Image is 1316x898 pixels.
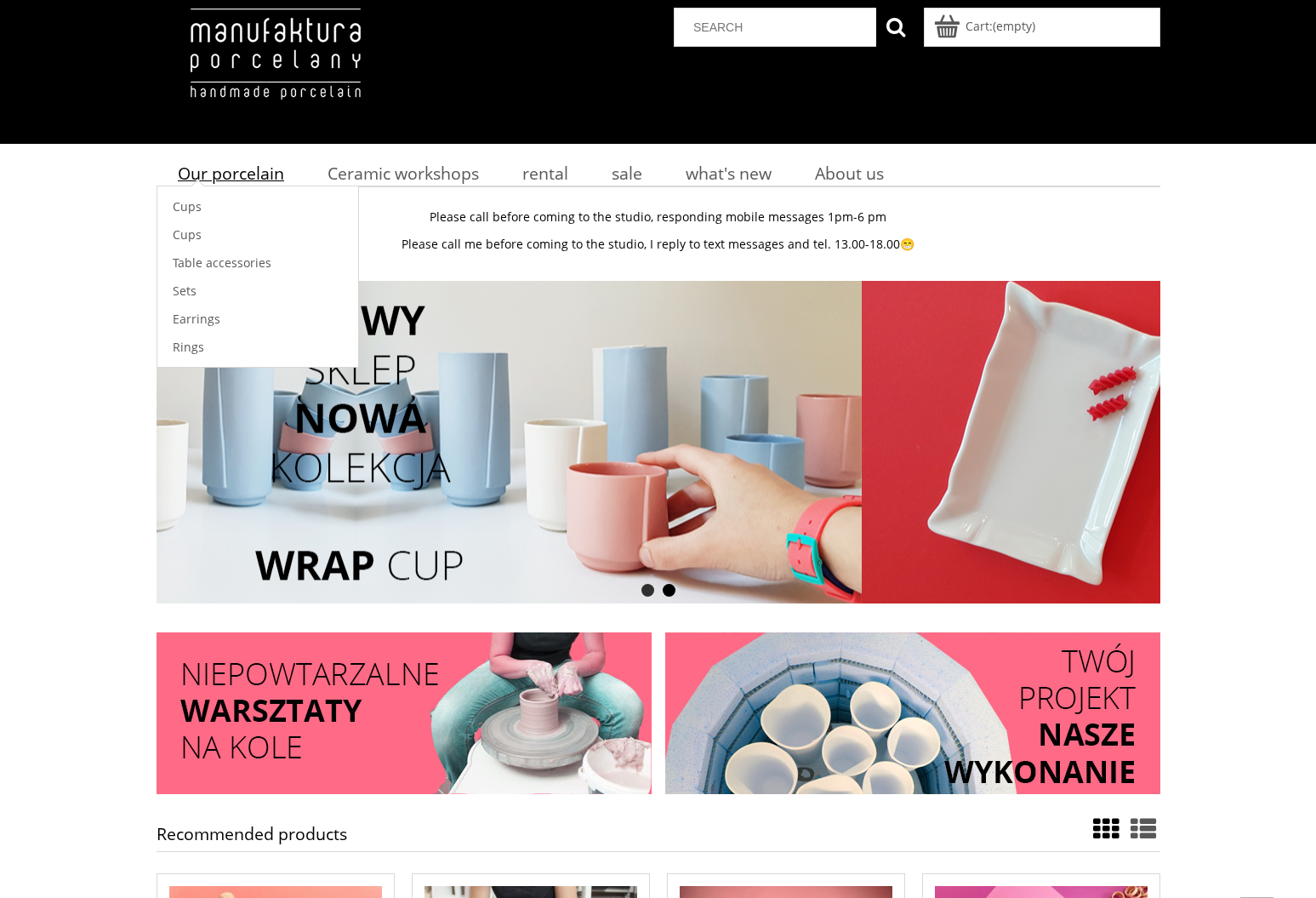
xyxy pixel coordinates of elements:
span: what's new [686,162,772,185]
img: Free delivery [157,632,652,794]
p: Please call me before coming to the studio, I reply to text messages and tel. 13.00-18.00😁 [157,237,1160,252]
span: Cart: [966,18,993,34]
button: SEARCH [876,8,915,47]
a: Our porcelain [157,157,306,190]
a: Ceramic workshops [305,157,500,190]
a: Full view [1131,811,1156,846]
span: About us [815,162,884,185]
a: Products in cart 0. Go to the basket [937,18,1035,34]
h1: Recommended products [157,826,347,851]
span: sale [612,162,642,185]
img: Porcelain Manufactory [157,8,394,135]
b: (empty) [993,18,1035,34]
a: View with photo [1093,811,1119,846]
span: Our porcelain [178,162,284,185]
span: Ceramic workshops [328,162,479,185]
input: Search in the store [681,9,876,46]
a: About us [793,157,905,190]
a: rental [500,157,590,190]
p: Please call before coming to the studio, responding mobile messages 1pm-6 pm [157,209,1160,225]
a: what's new [664,157,793,190]
span: rental [522,162,568,185]
a: sale [590,157,664,190]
